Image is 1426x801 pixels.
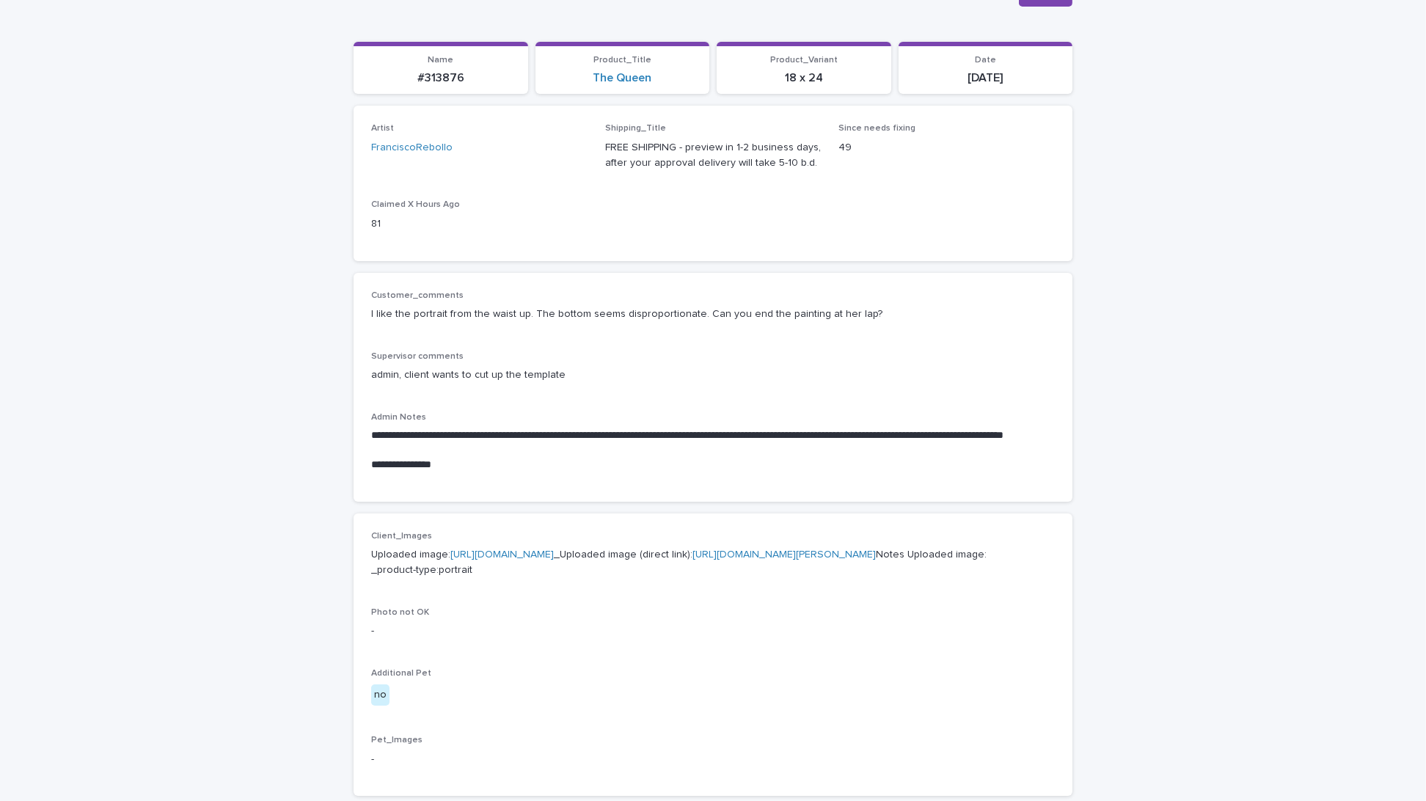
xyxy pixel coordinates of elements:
span: Photo not OK [371,608,429,617]
span: Product_Variant [770,56,838,65]
p: 18 x 24 [725,71,882,85]
span: Customer_comments [371,291,464,300]
p: 81 [371,216,588,232]
p: - [371,623,1055,639]
a: The Queen [593,71,651,85]
span: Artist [371,124,394,133]
p: [DATE] [907,71,1064,85]
div: no [371,684,390,706]
span: Pet_Images [371,736,423,745]
span: Additional Pet [371,669,431,678]
span: Admin Notes [371,413,426,422]
a: FranciscoRebollo [371,140,453,156]
p: admin, client wants to cut up the template [371,367,1055,383]
p: 49 [838,140,1055,156]
span: Client_Images [371,532,432,541]
a: [URL][DOMAIN_NAME][PERSON_NAME] [692,549,876,560]
p: - [371,752,1055,767]
span: Shipping_Title [605,124,666,133]
p: I like the portrait from the waist up. The bottom seems disproportionate. Can you end the paintin... [371,307,1055,322]
span: Date [975,56,996,65]
p: #313876 [362,71,519,85]
span: Supervisor comments [371,352,464,361]
p: FREE SHIPPING - preview in 1-2 business days, after your approval delivery will take 5-10 b.d. [605,140,822,171]
p: Uploaded image: _Uploaded image (direct link): Notes Uploaded image: _product-type:portrait [371,547,1055,578]
span: Name [428,56,453,65]
a: [URL][DOMAIN_NAME] [450,549,554,560]
span: Since needs fixing [838,124,915,133]
span: Product_Title [593,56,651,65]
span: Claimed X Hours Ago [371,200,460,209]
